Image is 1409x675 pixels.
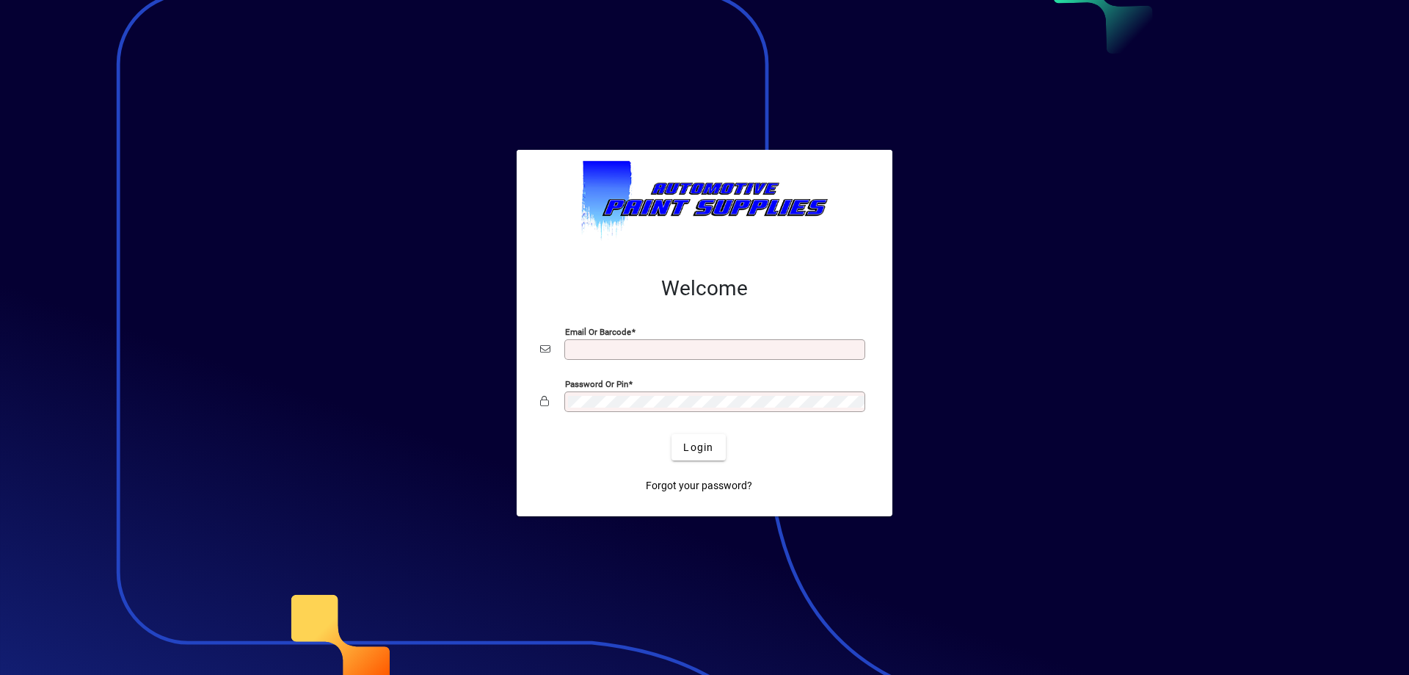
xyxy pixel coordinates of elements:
[640,472,758,499] a: Forgot your password?
[646,478,752,494] span: Forgot your password?
[540,276,869,301] h2: Welcome
[565,327,631,337] mat-label: Email or Barcode
[565,379,628,389] mat-label: Password or Pin
[683,440,713,455] span: Login
[671,434,725,461] button: Login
